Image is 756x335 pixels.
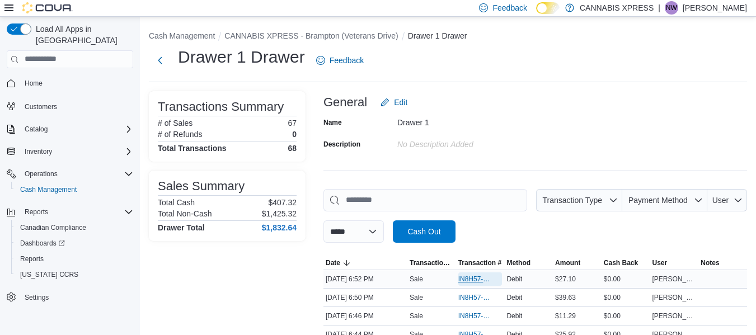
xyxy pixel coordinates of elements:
[536,14,537,15] span: Dark Mode
[506,275,522,284] span: Debit
[458,312,491,320] span: IN8H57-774286
[16,237,69,250] a: Dashboards
[536,2,560,14] input: Dark Mode
[323,291,407,304] div: [DATE] 6:50 PM
[326,258,340,267] span: Date
[602,309,650,323] div: $0.00
[580,1,654,15] p: CANNABIS XPRESS
[394,97,407,108] span: Edit
[25,207,48,216] span: Reports
[11,182,138,197] button: Cash Management
[665,1,678,15] div: Nathan Wilson
[652,258,668,267] span: User
[31,23,133,46] span: Load All Apps in [GEOGRAPHIC_DATA]
[268,198,297,207] p: $407.32
[25,169,58,178] span: Operations
[11,251,138,267] button: Reports
[666,1,677,15] span: NW
[458,275,491,284] span: IN8H57-774294
[158,180,245,193] h3: Sales Summary
[652,293,697,302] span: [PERSON_NAME]
[604,258,638,267] span: Cash Back
[698,256,747,270] button: Notes
[555,293,576,302] span: $39.63
[20,100,62,114] a: Customers
[407,256,456,270] button: Transaction Type
[458,258,501,267] span: Transaction #
[16,268,83,281] a: [US_STATE] CCRS
[555,312,576,320] span: $11.29
[20,290,133,304] span: Settings
[602,291,650,304] div: $0.00
[20,185,77,194] span: Cash Management
[2,166,138,182] button: Operations
[224,31,398,40] button: CANNABIS XPRESS - Brampton (Veterans Drive)
[376,91,412,114] button: Edit
[458,309,503,323] button: IN8H57-774286
[16,221,133,234] span: Canadian Compliance
[149,30,747,44] nav: An example of EuiBreadcrumbs
[456,256,505,270] button: Transaction #
[158,198,195,207] h6: Total Cash
[262,223,297,232] h4: $1,832.64
[555,275,576,284] span: $27.10
[553,256,602,270] button: Amount
[393,220,456,243] button: Cash Out
[506,293,522,302] span: Debit
[25,125,48,134] span: Catalog
[149,49,171,72] button: Next
[262,209,297,218] p: $1,425.32
[701,258,719,267] span: Notes
[323,96,367,109] h3: General
[407,226,440,237] span: Cash Out
[158,130,202,139] h6: # of Refunds
[323,309,407,323] div: [DATE] 6:46 PM
[408,31,467,40] button: Drawer 1 Drawer
[20,291,53,304] a: Settings
[178,46,305,68] h1: Drawer 1 Drawer
[16,268,133,281] span: Washington CCRS
[506,312,522,320] span: Debit
[16,221,91,234] a: Canadian Compliance
[504,256,553,270] button: Method
[2,98,138,114] button: Customers
[25,293,49,302] span: Settings
[323,189,527,211] input: This is a search bar. As you type, the results lower in the page will automatically filter.
[25,102,57,111] span: Customers
[20,167,62,181] button: Operations
[20,270,78,279] span: [US_STATE] CCRS
[622,189,707,211] button: Payment Method
[410,258,454,267] span: Transaction Type
[652,275,697,284] span: [PERSON_NAME]
[158,100,284,114] h3: Transactions Summary
[20,145,133,158] span: Inventory
[20,77,47,90] a: Home
[20,239,65,248] span: Dashboards
[410,312,423,320] p: Sale
[20,122,52,136] button: Catalog
[158,223,205,232] h4: Drawer Total
[292,130,297,139] p: 0
[330,55,364,66] span: Feedback
[149,31,215,40] button: Cash Management
[20,145,57,158] button: Inventory
[410,293,423,302] p: Sale
[323,272,407,286] div: [DATE] 6:52 PM
[542,196,602,205] span: Transaction Type
[158,144,227,153] h4: Total Transactions
[312,49,368,72] a: Feedback
[652,312,697,320] span: [PERSON_NAME]
[20,205,133,219] span: Reports
[397,135,547,149] div: No Description added
[20,99,133,113] span: Customers
[397,114,547,127] div: Drawer 1
[11,220,138,235] button: Canadian Compliance
[658,1,660,15] p: |
[458,291,503,304] button: IN8H57-774290
[628,196,688,205] span: Payment Method
[20,122,133,136] span: Catalog
[20,76,133,90] span: Home
[11,267,138,282] button: [US_STATE] CCRS
[458,272,503,286] button: IN8H57-774294
[323,118,342,127] label: Name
